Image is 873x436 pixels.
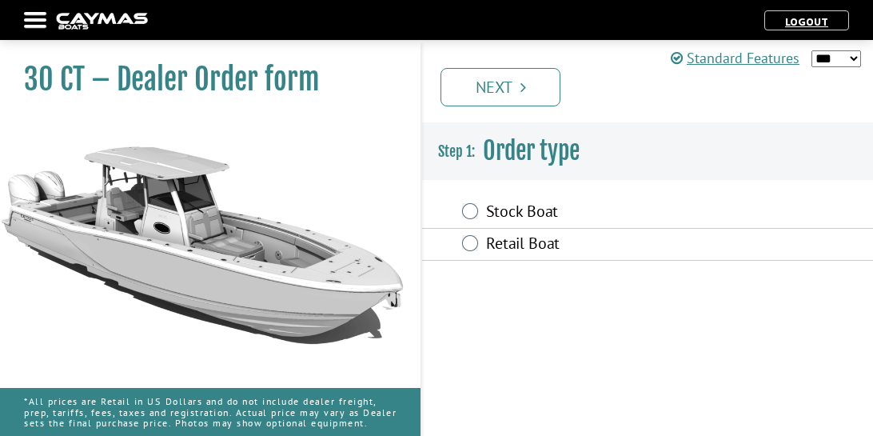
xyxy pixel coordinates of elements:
[422,122,873,181] h3: Order type
[486,234,718,257] label: Retail Boat
[24,388,397,436] p: *All prices are Retail in US Dollars and do not include dealer freight, prep, tariffs, fees, taxe...
[671,47,799,69] a: Standard Features
[56,13,148,30] img: caymas-dealer-connect-2ed40d3bc7270c1d8d7ffb4b79bf05adc795679939227970def78ec6f6c03838.gif
[777,14,836,29] a: Logout
[24,62,381,98] h1: 30 CT – Dealer Order form
[486,202,718,225] label: Stock Boat
[436,66,873,106] ul: Pagination
[440,68,560,106] a: Next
